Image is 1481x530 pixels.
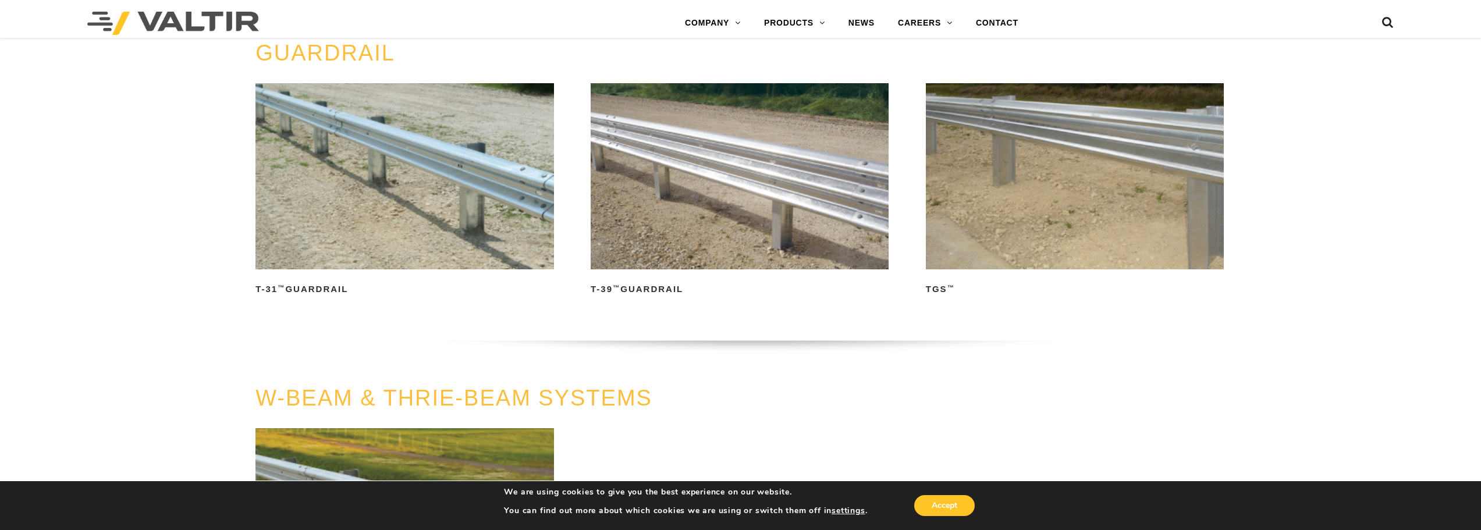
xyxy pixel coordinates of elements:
[673,12,752,35] a: COMPANY
[278,284,285,291] sup: ™
[591,280,889,298] h2: T-39 Guardrail
[947,284,955,291] sup: ™
[926,280,1224,298] h2: TGS
[255,386,652,410] a: W-BEAM & THRIE-BEAM SYSTEMS
[87,12,259,35] img: Valtir
[255,280,553,298] h2: T-31 Guardrail
[255,83,553,298] a: T-31™Guardrail
[926,83,1224,298] a: TGS™
[914,495,975,516] button: Accept
[504,506,867,516] p: You can find out more about which cookies we are using or switch them off in .
[752,12,837,35] a: PRODUCTS
[255,41,395,65] a: GUARDRAIL
[613,284,620,291] sup: ™
[591,83,889,298] a: T-39™Guardrail
[886,12,964,35] a: CAREERS
[964,12,1030,35] a: CONTACT
[837,12,886,35] a: NEWS
[504,487,867,497] p: We are using cookies to give you the best experience on our website.
[832,506,865,516] button: settings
